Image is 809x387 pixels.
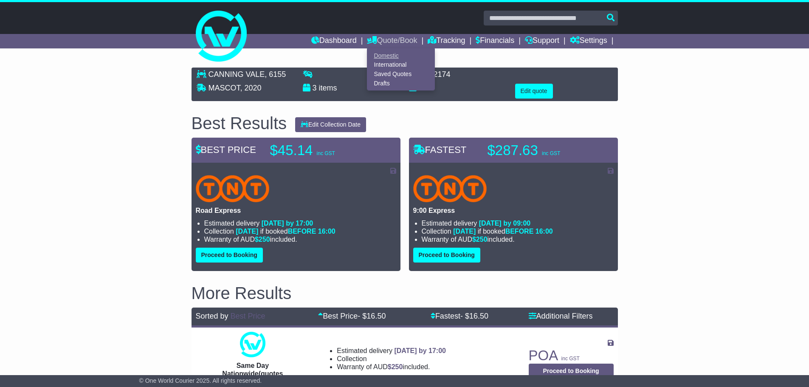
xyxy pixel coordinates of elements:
[255,236,270,243] span: $
[139,377,262,384] span: © One World Courier 2025. All rights reserved.
[209,70,265,79] span: CANNING VALE
[525,34,559,48] a: Support
[209,84,240,92] span: MASCOT
[337,363,446,371] li: Warranty of AUD included.
[460,312,488,320] span: - $
[476,236,488,243] span: 250
[366,312,386,320] span: 16.50
[505,228,534,235] span: BEFORE
[337,347,446,355] li: Estimated delivery
[358,312,386,320] span: - $
[394,347,446,354] span: [DATE] by 17:00
[476,34,514,48] a: Financials
[536,228,553,235] span: 16:00
[515,84,553,99] button: Edit quote
[392,363,403,370] span: 250
[240,84,262,92] span: , 2020
[295,117,366,132] button: Edit Collection Date
[187,114,291,133] div: Best Results
[204,235,396,243] li: Warranty of AUD included.
[236,228,258,235] span: [DATE]
[529,364,614,379] button: Proceed to Booking
[196,248,263,263] button: Proceed to Booking
[231,312,265,320] a: Best Price
[262,220,313,227] span: [DATE] by 17:00
[367,79,434,88] a: Drafts
[367,60,434,70] a: International
[529,347,614,364] p: POA
[422,235,614,243] li: Warranty of AUD included.
[222,362,283,385] span: Same Day Nationwide(quotes take 0.5-1 hour)
[542,150,560,156] span: inc GST
[388,363,403,370] span: $
[288,228,316,235] span: BEFORE
[270,142,376,159] p: $45.14
[319,84,337,92] span: items
[561,356,580,362] span: inc GST
[318,228,335,235] span: 16:00
[196,312,228,320] span: Sorted by
[413,175,487,202] img: TNT Domestic: 9:00 Express
[196,144,256,155] span: BEST PRICE
[413,248,480,263] button: Proceed to Booking
[204,219,396,227] li: Estimated delivery
[367,34,417,48] a: Quote/Book
[337,355,446,363] li: Collection
[259,236,270,243] span: 250
[367,48,435,90] div: Quote/Book
[240,332,265,357] img: One World Courier: Same Day Nationwide(quotes take 0.5-1 hour)
[192,284,618,302] h2: More Results
[422,227,614,235] li: Collection
[419,84,427,92] span: 21
[469,312,488,320] span: 16.50
[196,175,270,202] img: TNT Domestic: Road Express
[311,34,357,48] a: Dashboard
[422,219,614,227] li: Estimated delivery
[196,206,396,215] p: Road Express
[318,312,386,320] a: Best Price- $16.50
[413,206,614,215] p: 9:00 Express
[570,34,607,48] a: Settings
[479,220,531,227] span: [DATE] by 09:00
[428,34,465,48] a: Tracking
[472,236,488,243] span: $
[236,228,335,235] span: if booked
[453,228,476,235] span: [DATE]
[413,144,467,155] span: FASTEST
[204,227,396,235] li: Collection
[367,70,434,79] a: Saved Quotes
[488,142,594,159] p: $287.63
[313,84,317,92] span: 3
[431,312,488,320] a: Fastest- $16.50
[367,51,434,60] a: Domestic
[317,150,335,156] span: inc GST
[529,312,593,320] a: Additional Filters
[265,70,286,79] span: , 6155
[453,228,552,235] span: if booked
